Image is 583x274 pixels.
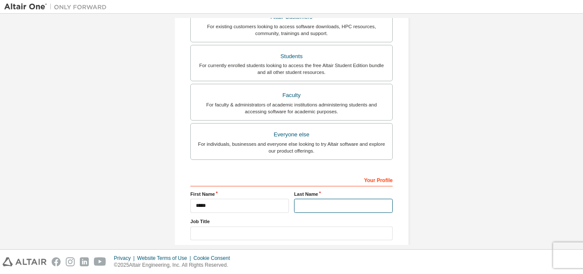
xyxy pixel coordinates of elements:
div: Cookie Consent [193,255,235,262]
div: Website Terms of Use [137,255,193,262]
p: © 2025 Altair Engineering, Inc. All Rights Reserved. [114,262,235,269]
img: Altair One [4,3,111,11]
img: linkedin.svg [80,257,89,266]
div: Students [196,50,387,62]
div: For currently enrolled students looking to access the free Altair Student Edition bundle and all ... [196,62,387,76]
img: youtube.svg [94,257,106,266]
div: Everyone else [196,129,387,141]
img: instagram.svg [66,257,75,266]
label: Job Title [190,218,393,225]
div: Your Profile [190,173,393,186]
img: facebook.svg [52,257,61,266]
div: Faculty [196,89,387,101]
div: Privacy [114,255,137,262]
div: For individuals, businesses and everyone else looking to try Altair software and explore our prod... [196,141,387,154]
div: For existing customers looking to access software downloads, HPC resources, community, trainings ... [196,23,387,37]
label: First Name [190,191,289,197]
div: For faculty & administrators of academic institutions administering students and accessing softwa... [196,101,387,115]
img: altair_logo.svg [3,257,47,266]
label: Last Name [294,191,393,197]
